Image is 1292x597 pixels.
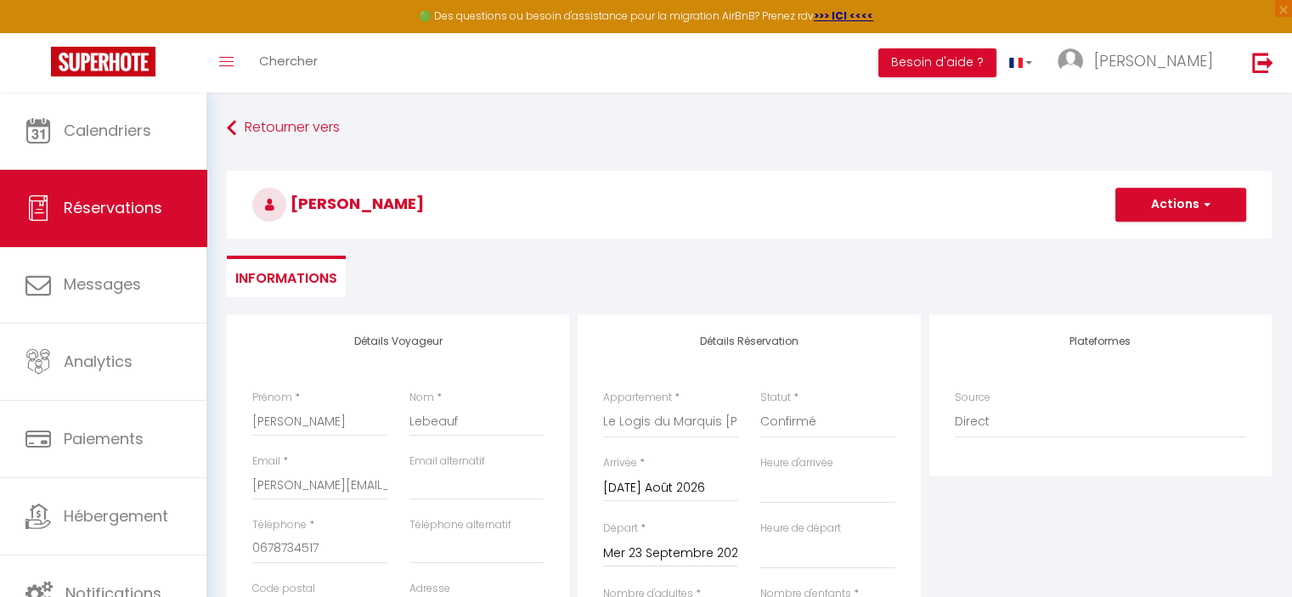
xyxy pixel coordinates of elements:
label: Téléphone [252,517,307,533]
a: ... [PERSON_NAME] [1045,33,1234,93]
h4: Détails Voyageur [252,335,544,347]
span: Paiements [64,428,144,449]
span: Messages [64,273,141,295]
label: Nom [409,390,434,406]
span: Chercher [259,52,318,70]
span: [PERSON_NAME] [1094,50,1213,71]
h4: Plateformes [955,335,1246,347]
label: Email alternatif [409,453,485,470]
label: Code postal [252,581,315,597]
span: Hébergement [64,505,168,527]
a: Chercher [246,33,330,93]
span: Analytics [64,351,133,372]
label: Heure de départ [760,521,841,537]
label: Appartement [603,390,672,406]
img: logout [1252,52,1273,73]
label: Prénom [252,390,292,406]
label: Email [252,453,280,470]
span: Calendriers [64,120,151,141]
label: Source [955,390,990,406]
label: Départ [603,521,638,537]
h4: Détails Réservation [603,335,894,347]
label: Arrivée [603,455,637,471]
span: [PERSON_NAME] [252,193,424,214]
img: Super Booking [51,47,155,76]
img: ... [1058,48,1083,74]
label: Statut [760,390,791,406]
label: Téléphone alternatif [409,517,511,533]
a: >>> ICI <<<< [814,8,873,23]
a: Retourner vers [227,113,1272,144]
button: Actions [1115,188,1246,222]
li: Informations [227,256,346,297]
span: Réservations [64,197,162,218]
button: Besoin d'aide ? [878,48,996,77]
label: Heure d'arrivée [760,455,833,471]
label: Adresse [409,581,450,597]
